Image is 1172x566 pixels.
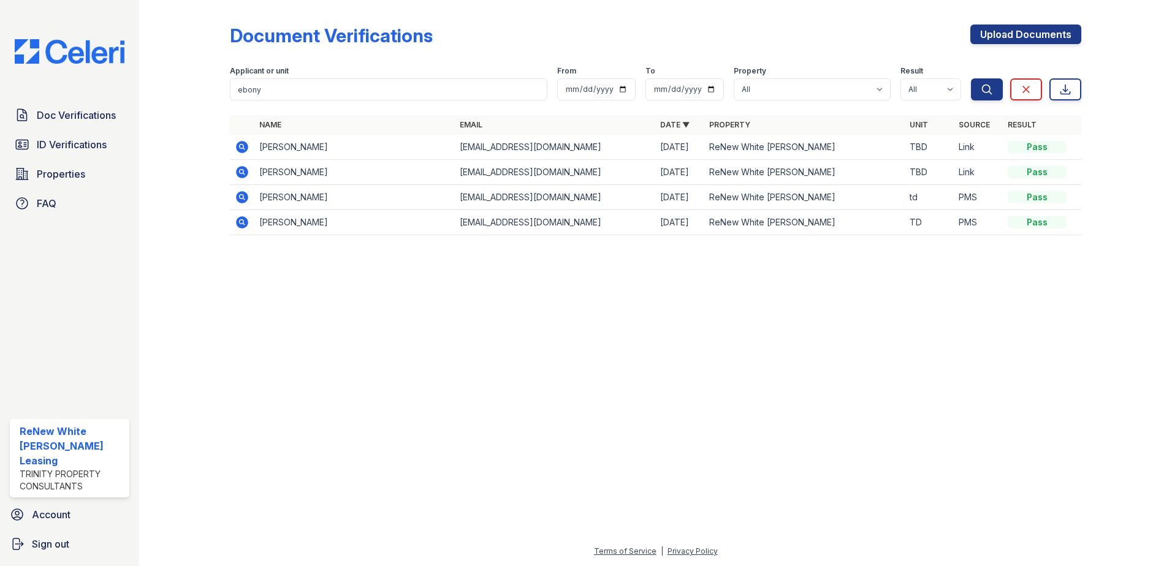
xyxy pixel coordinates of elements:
a: Result [1008,120,1037,129]
td: TBD [905,160,954,185]
a: Property [709,120,750,129]
label: Result [900,66,923,76]
a: Properties [10,162,129,186]
td: [EMAIL_ADDRESS][DOMAIN_NAME] [455,160,655,185]
td: [PERSON_NAME] [254,135,455,160]
td: Link [954,160,1003,185]
td: ReNew White [PERSON_NAME] [704,210,905,235]
span: Account [32,507,70,522]
td: [PERSON_NAME] [254,210,455,235]
td: ReNew White [PERSON_NAME] [704,135,905,160]
a: FAQ [10,191,129,216]
span: Sign out [32,537,69,551]
td: [EMAIL_ADDRESS][DOMAIN_NAME] [455,210,655,235]
span: FAQ [37,196,56,211]
div: Pass [1008,141,1067,153]
div: Pass [1008,216,1067,228]
div: Trinity Property Consultants [20,468,124,492]
a: Email [460,120,482,129]
input: Search by name, email, or unit number [230,78,547,100]
a: Terms of Service [594,546,656,556]
label: To [645,66,655,76]
label: Applicant or unit [230,66,289,76]
div: Pass [1008,166,1067,178]
span: Doc Verifications [37,108,116,123]
td: [DATE] [655,185,704,210]
td: [DATE] [655,135,704,160]
td: td [905,185,954,210]
td: [DATE] [655,210,704,235]
img: CE_Logo_Blue-a8612792a0a2168367f1c8372b55b34899dd931a85d93a1a3d3e32e68fde9ad4.png [5,39,134,64]
td: [PERSON_NAME] [254,160,455,185]
a: Sign out [5,532,134,556]
td: TD [905,210,954,235]
a: Source [959,120,990,129]
td: [DATE] [655,160,704,185]
a: Upload Documents [970,25,1081,44]
a: ID Verifications [10,132,129,157]
td: Link [954,135,1003,160]
a: Doc Verifications [10,103,129,127]
a: Unit [910,120,928,129]
td: ReNew White [PERSON_NAME] [704,185,905,210]
div: Pass [1008,191,1067,203]
label: From [557,66,576,76]
td: [EMAIL_ADDRESS][DOMAIN_NAME] [455,185,655,210]
td: [EMAIL_ADDRESS][DOMAIN_NAME] [455,135,655,160]
td: [PERSON_NAME] [254,185,455,210]
a: Date ▼ [660,120,690,129]
div: ReNew White [PERSON_NAME] Leasing [20,424,124,468]
label: Property [734,66,766,76]
td: ReNew White [PERSON_NAME] [704,160,905,185]
span: ID Verifications [37,137,107,152]
td: PMS [954,210,1003,235]
td: TBD [905,135,954,160]
a: Privacy Policy [668,546,718,556]
span: Properties [37,167,85,181]
a: Account [5,502,134,527]
div: Document Verifications [230,25,433,47]
a: Name [259,120,281,129]
td: PMS [954,185,1003,210]
div: | [661,546,663,556]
